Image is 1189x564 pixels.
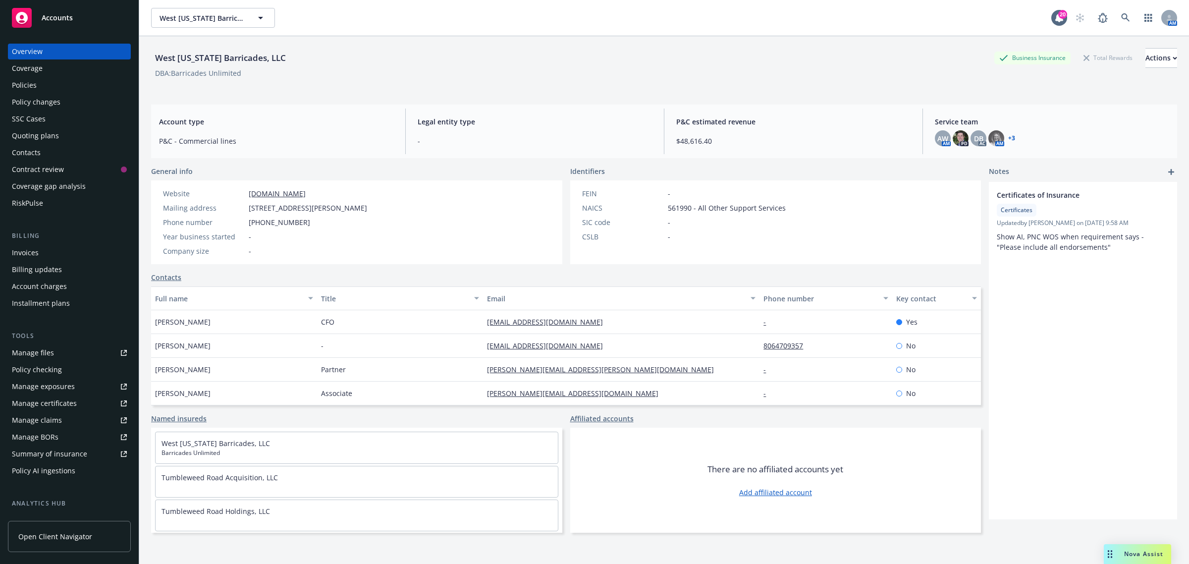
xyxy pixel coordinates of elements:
[321,340,324,351] span: -
[321,364,346,375] span: Partner
[8,295,131,311] a: Installment plans
[1104,544,1171,564] button: Nova Assist
[8,60,131,76] a: Coverage
[42,14,73,22] span: Accounts
[12,295,70,311] div: Installment plans
[160,13,245,23] span: West [US_STATE] Barricades, LLC
[1145,49,1177,67] div: Actions
[8,512,131,528] a: Loss summary generator
[12,345,54,361] div: Manage files
[151,413,207,424] a: Named insureds
[155,68,241,78] div: DBA: Barricades Unlimited
[12,279,67,294] div: Account charges
[162,507,270,516] a: Tumbleweed Road Holdings, LLC
[8,279,131,294] a: Account charges
[763,365,774,374] a: -
[163,246,245,256] div: Company size
[317,286,483,310] button: Title
[249,231,251,242] span: -
[935,116,1169,127] span: Service team
[155,293,302,304] div: Full name
[12,379,75,395] div: Manage exposures
[707,463,843,475] span: There are no affiliated accounts yet
[12,145,41,161] div: Contacts
[163,203,245,213] div: Mailing address
[487,317,611,327] a: [EMAIL_ADDRESS][DOMAIN_NAME]
[1124,550,1163,558] span: Nova Assist
[8,499,131,508] div: Analytics hub
[163,188,245,199] div: Website
[892,286,981,310] button: Key contact
[155,340,211,351] span: [PERSON_NAME]
[151,286,317,310] button: Full name
[8,44,131,59] a: Overview
[321,317,334,327] span: CFO
[906,364,916,375] span: No
[676,136,911,146] span: $48,616.40
[12,60,43,76] div: Coverage
[8,111,131,127] a: SSC Cases
[739,487,812,498] a: Add affiliated account
[8,429,131,445] a: Manage BORs
[321,293,468,304] div: Title
[896,293,966,304] div: Key contact
[159,116,393,127] span: Account type
[1070,8,1090,28] a: Start snowing
[1001,206,1032,215] span: Certificates
[8,463,131,479] a: Policy AI ingestions
[1138,8,1158,28] a: Switch app
[155,317,211,327] span: [PERSON_NAME]
[155,364,211,375] span: [PERSON_NAME]
[12,512,94,528] div: Loss summary generator
[163,217,245,227] div: Phone number
[12,77,37,93] div: Policies
[997,231,1169,252] p: Show AI, PNC WOS when requirement says - "Please include all endorsements"
[155,388,211,398] span: [PERSON_NAME]
[8,245,131,261] a: Invoices
[12,178,86,194] div: Coverage gap analysis
[249,189,306,198] a: [DOMAIN_NAME]
[8,262,131,278] a: Billing updates
[763,293,877,304] div: Phone number
[994,52,1071,64] div: Business Insurance
[997,219,1169,227] span: Updated by [PERSON_NAME] on [DATE] 9:58 AM
[906,340,916,351] span: No
[249,217,310,227] span: [PHONE_NUMBER]
[8,128,131,144] a: Quoting plans
[418,116,652,127] span: Legal entity type
[487,389,666,398] a: [PERSON_NAME][EMAIL_ADDRESS][DOMAIN_NAME]
[676,116,911,127] span: P&C estimated revenue
[1145,48,1177,68] button: Actions
[18,531,92,542] span: Open Client Navigator
[8,231,131,241] div: Billing
[162,449,552,457] span: Barricades Unlimited
[1008,135,1015,141] a: +3
[483,286,759,310] button: Email
[953,130,969,146] img: photo
[151,166,193,176] span: General info
[8,178,131,194] a: Coverage gap analysis
[1116,8,1135,28] a: Search
[989,182,1177,260] div: Certificates of InsuranceCertificatesUpdatedby [PERSON_NAME] on [DATE] 9:58 AMShow AI, PNC WOS wh...
[8,145,131,161] a: Contacts
[8,379,131,395] a: Manage exposures
[1058,10,1067,19] div: 20
[249,246,251,256] span: -
[487,341,611,350] a: [EMAIL_ADDRESS][DOMAIN_NAME]
[12,362,62,378] div: Policy checking
[989,166,1009,178] span: Notes
[582,217,664,227] div: SIC code
[12,446,87,462] div: Summary of insurance
[12,429,58,445] div: Manage BORs
[906,388,916,398] span: No
[12,162,64,177] div: Contract review
[763,317,774,327] a: -
[668,217,670,227] span: -
[162,439,270,448] a: West [US_STATE] Barricades, LLC
[906,317,918,327] span: Yes
[582,188,664,199] div: FEIN
[12,111,46,127] div: SSC Cases
[12,245,39,261] div: Invoices
[8,345,131,361] a: Manage files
